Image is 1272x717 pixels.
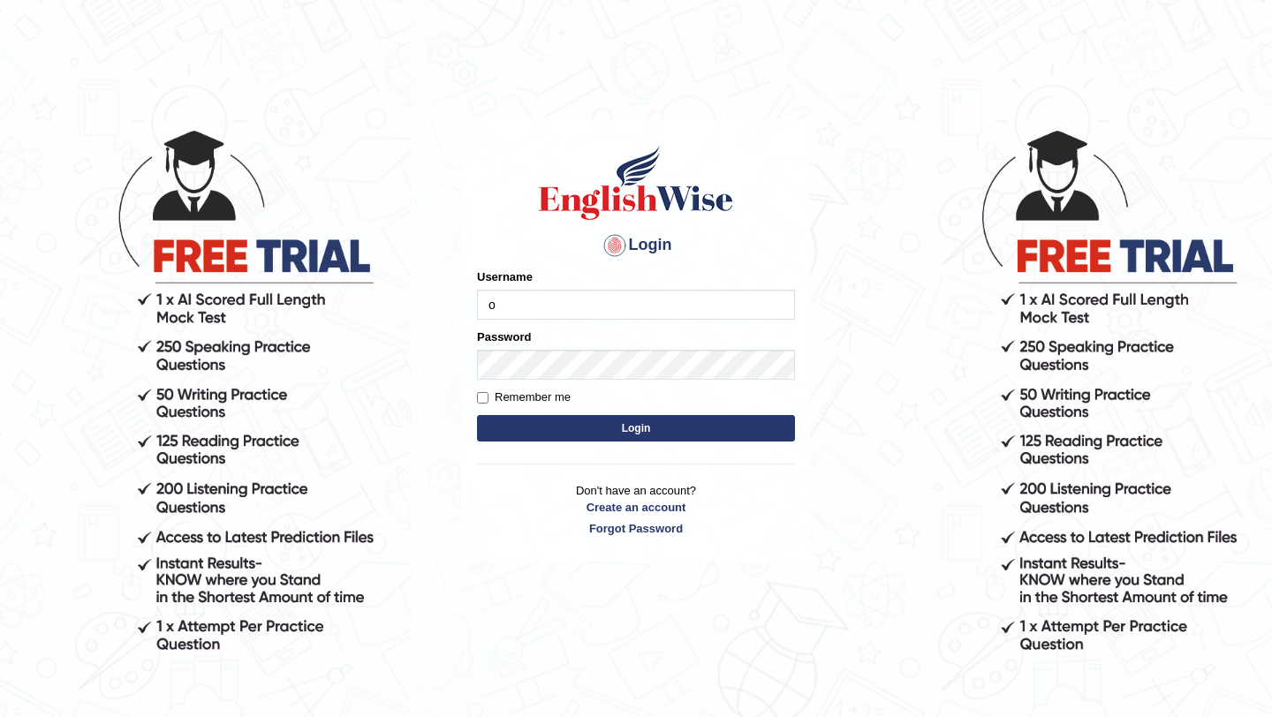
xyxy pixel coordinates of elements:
[477,231,795,260] h4: Login
[477,268,533,285] label: Username
[477,392,488,404] input: Remember me
[477,482,795,537] p: Don't have an account?
[477,415,795,442] button: Login
[477,328,531,345] label: Password
[477,499,795,516] a: Create an account
[477,389,571,406] label: Remember me
[535,143,737,223] img: Logo of English Wise sign in for intelligent practice with AI
[477,520,795,537] a: Forgot Password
